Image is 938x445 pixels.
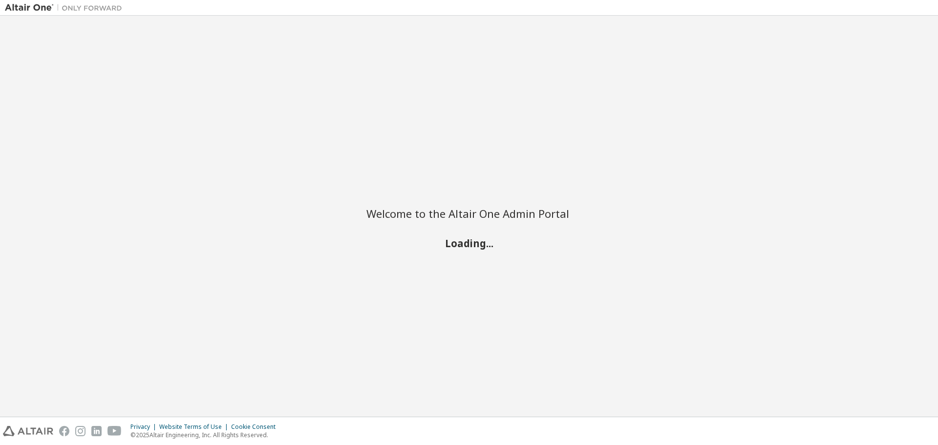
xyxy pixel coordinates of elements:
[130,431,281,439] p: © 2025 Altair Engineering, Inc. All Rights Reserved.
[159,423,231,431] div: Website Terms of Use
[366,207,572,220] h2: Welcome to the Altair One Admin Portal
[3,426,53,436] img: altair_logo.svg
[75,426,85,436] img: instagram.svg
[91,426,102,436] img: linkedin.svg
[366,236,572,249] h2: Loading...
[130,423,159,431] div: Privacy
[5,3,127,13] img: Altair One
[107,426,122,436] img: youtube.svg
[231,423,281,431] div: Cookie Consent
[59,426,69,436] img: facebook.svg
